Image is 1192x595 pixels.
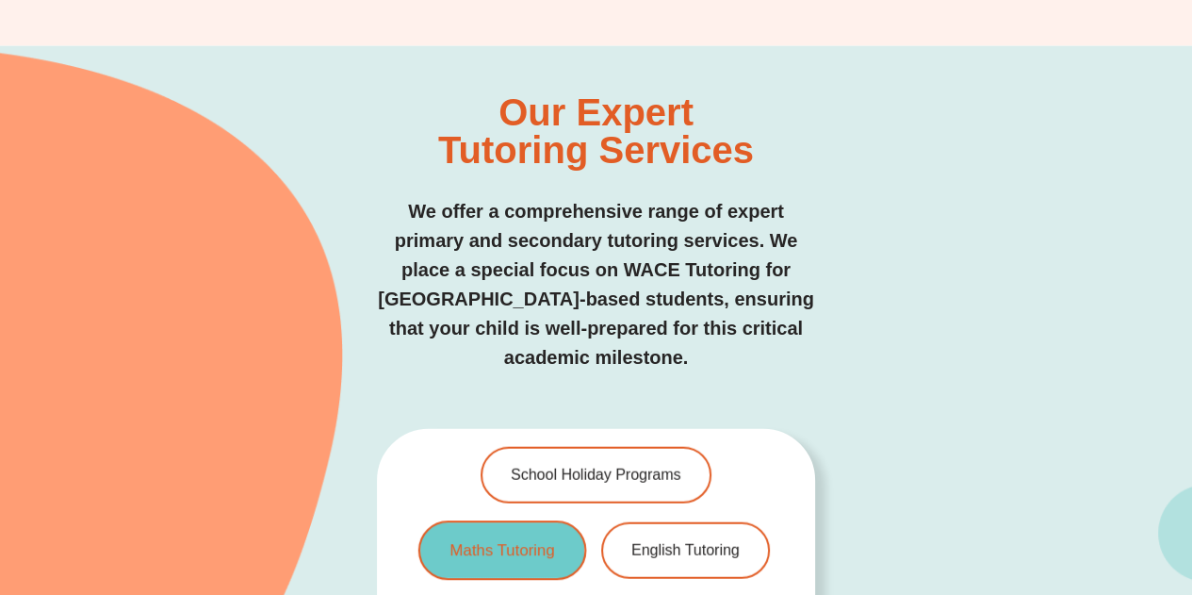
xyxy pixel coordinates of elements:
span: English Tutoring [631,543,740,558]
a: School Holiday Programs [481,447,711,504]
a: English Tutoring [601,522,770,579]
h2: Our Expert Tutoring Services [438,93,754,169]
iframe: Chat Widget [878,382,1192,595]
span: Maths Tutoring [450,542,555,558]
span: School Holiday Programs [511,468,681,483]
p: We offer a comprehensive range of expert primary and secondary tutoring services. We place a spec... [377,197,815,372]
a: Maths Tutoring [418,521,586,580]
